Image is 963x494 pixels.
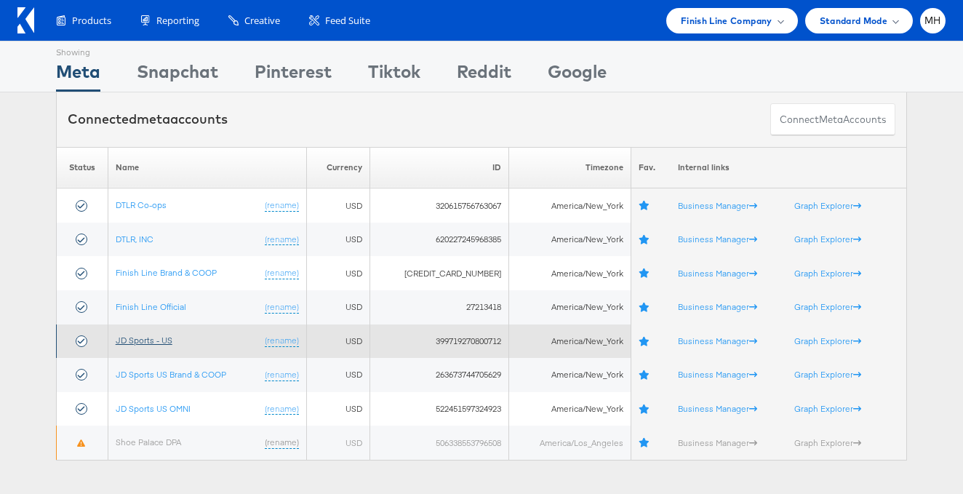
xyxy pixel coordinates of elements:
[306,358,369,392] td: USD
[678,369,757,380] a: Business Manager
[678,403,757,414] a: Business Manager
[681,13,772,28] span: Finish Line Company
[369,324,508,359] td: 399719270800712
[794,369,861,380] a: Graph Explorer
[678,268,757,279] a: Business Manager
[369,392,508,426] td: 522451597324923
[508,188,631,223] td: America/New_York
[369,147,508,188] th: ID
[306,426,369,460] td: USD
[794,403,861,414] a: Graph Explorer
[306,147,369,188] th: Currency
[156,14,199,28] span: Reporting
[265,335,299,347] a: (rename)
[369,358,508,392] td: 263673744705629
[306,223,369,257] td: USD
[56,41,100,59] div: Showing
[794,234,861,244] a: Graph Explorer
[265,301,299,314] a: (rename)
[678,234,757,244] a: Business Manager
[116,301,186,312] a: Finish Line Official
[819,113,843,127] span: meta
[794,200,861,211] a: Graph Explorer
[678,200,757,211] a: Business Manager
[137,111,170,127] span: meta
[325,14,370,28] span: Feed Suite
[820,13,887,28] span: Standard Mode
[265,199,299,212] a: (rename)
[770,103,895,136] button: ConnectmetaAccounts
[457,59,511,92] div: Reddit
[137,59,218,92] div: Snapchat
[924,16,941,25] span: MH
[255,59,332,92] div: Pinterest
[116,403,191,414] a: JD Sports US OMNI
[369,223,508,257] td: 620227245968385
[116,234,153,244] a: DTLR, INC
[265,234,299,246] a: (rename)
[116,267,217,278] a: Finish Line Brand & COOP
[57,147,108,188] th: Status
[265,437,299,449] a: (rename)
[508,324,631,359] td: America/New_York
[306,256,369,290] td: USD
[369,426,508,460] td: 506338553796508
[508,358,631,392] td: America/New_York
[508,426,631,460] td: America/Los_Angeles
[508,392,631,426] td: America/New_York
[306,290,369,324] td: USD
[794,301,861,312] a: Graph Explorer
[265,369,299,381] a: (rename)
[678,335,757,346] a: Business Manager
[678,437,757,448] a: Business Manager
[369,188,508,223] td: 320615756763067
[116,369,226,380] a: JD Sports US Brand & COOP
[108,147,306,188] th: Name
[265,267,299,279] a: (rename)
[794,437,861,448] a: Graph Explorer
[244,14,280,28] span: Creative
[368,59,420,92] div: Tiktok
[306,188,369,223] td: USD
[508,256,631,290] td: America/New_York
[369,290,508,324] td: 27213418
[116,335,172,346] a: JD Sports - US
[72,14,111,28] span: Products
[306,324,369,359] td: USD
[369,256,508,290] td: [CREDIT_CARD_NUMBER]
[794,335,861,346] a: Graph Explorer
[678,301,757,312] a: Business Manager
[56,59,100,92] div: Meta
[508,147,631,188] th: Timezone
[68,110,228,129] div: Connected accounts
[265,403,299,415] a: (rename)
[794,268,861,279] a: Graph Explorer
[306,392,369,426] td: USD
[116,437,181,447] a: Shoe Palace DPA
[508,223,631,257] td: America/New_York
[116,199,167,210] a: DTLR Co-ops
[548,59,607,92] div: Google
[508,290,631,324] td: America/New_York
